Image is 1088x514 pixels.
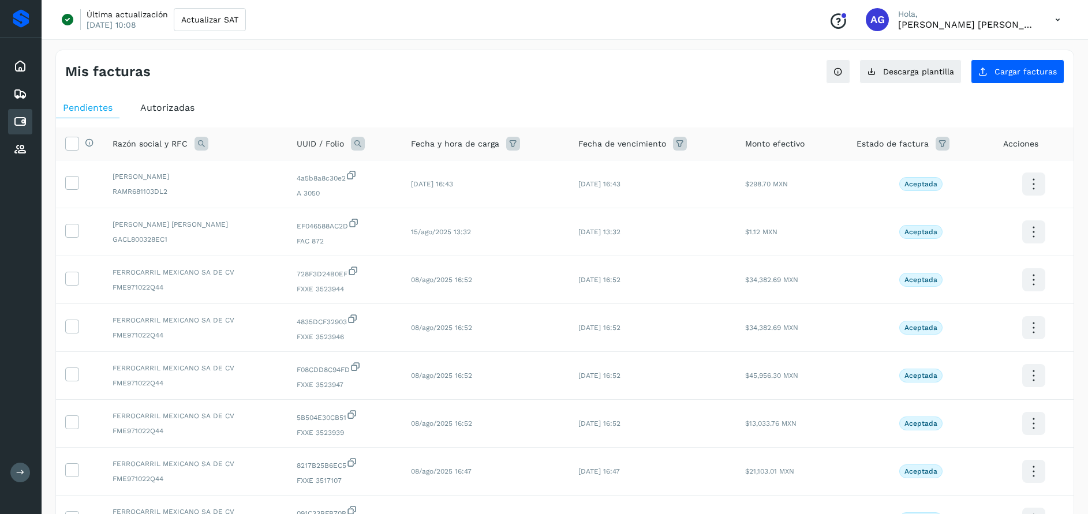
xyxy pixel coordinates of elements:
span: 4835DCF32903 [297,313,392,327]
span: Cargar facturas [994,67,1057,76]
span: $13,033.76 MXN [745,419,797,427]
span: Razón social y RFC [113,138,188,150]
span: 08/ago/2025 16:52 [411,372,472,380]
span: FXXE 3523939 [297,427,392,438]
span: Pendientes [63,102,113,113]
span: Fecha y hora de carga [411,138,499,150]
span: Descarga plantilla [883,67,954,76]
span: [DATE] 16:52 [578,324,620,332]
span: RAMR681103DL2 [113,186,278,197]
span: FXXE 3517107 [297,475,392,486]
button: Descarga plantilla [859,59,962,84]
div: Inicio [8,54,32,79]
p: Aceptada [904,324,937,332]
span: 728F3D24B0EF [297,265,392,279]
p: Aceptada [904,180,937,188]
span: FERROCARRIL MEXICANO SA DE CV [113,267,278,277]
span: [DATE] 16:52 [578,372,620,380]
span: FERROCARRIL MEXICANO SA DE CV [113,459,278,469]
span: FAC 872 [297,236,392,246]
span: FERROCARRIL MEXICANO SA DE CV [113,411,278,421]
span: FME971022Q44 [113,330,278,340]
span: FME971022Q44 [113,474,278,484]
span: [PERSON_NAME] [PERSON_NAME] [113,219,278,230]
span: [DATE] 16:52 [578,276,620,284]
p: Aceptada [904,467,937,475]
p: Aceptada [904,419,937,427]
span: Actualizar SAT [181,16,238,24]
span: FME971022Q44 [113,282,278,292]
span: 5B504E30CB51 [297,409,392,423]
span: FERROCARRIL MEXICANO SA DE CV [113,363,278,373]
div: Embarques [8,81,32,107]
span: FME971022Q44 [113,426,278,436]
span: [DATE] 16:43 [578,180,620,188]
span: FXXE 3523944 [297,284,392,294]
span: Autorizadas [140,102,195,113]
span: 8217B25B6EC5 [297,457,392,471]
button: Actualizar SAT [174,8,246,31]
p: Aceptada [904,228,937,236]
p: Aceptada [904,372,937,380]
span: [DATE] 16:47 [578,467,620,475]
span: Estado de factura [857,138,929,150]
span: $298.70 MXN [745,180,788,188]
p: Última actualización [87,9,168,20]
span: Fecha de vencimiento [578,138,666,150]
span: $1.12 MXN [745,228,777,236]
span: 4a5b8a8c30e2 [297,170,392,183]
button: Cargar facturas [971,59,1064,84]
span: EF046588AC2D [297,217,392,231]
span: [DATE] 16:43 [411,180,453,188]
span: FERROCARRIL MEXICANO SA DE CV [113,315,278,325]
div: Proveedores [8,137,32,162]
span: 08/ago/2025 16:52 [411,324,472,332]
span: F08CDD8C94FD [297,361,392,375]
span: [DATE] 13:32 [578,228,620,236]
p: Abigail Gonzalez Leon [898,19,1037,30]
span: $34,382.69 MXN [745,324,798,332]
span: GACL800328EC1 [113,234,278,245]
span: $45,956.30 MXN [745,372,798,380]
span: [PERSON_NAME] [113,171,278,182]
span: A 3050 [297,188,392,198]
span: 08/ago/2025 16:52 [411,276,472,284]
span: FME971022Q44 [113,378,278,388]
p: Hola, [898,9,1037,19]
span: Acciones [1003,138,1038,150]
span: FXXE 3523947 [297,380,392,390]
span: Monto efectivo [745,138,805,150]
h4: Mis facturas [65,63,151,80]
span: FXXE 3523946 [297,332,392,342]
span: $21,103.01 MXN [745,467,794,475]
p: [DATE] 10:08 [87,20,136,30]
div: Cuentas por pagar [8,109,32,134]
p: Aceptada [904,276,937,284]
span: 08/ago/2025 16:47 [411,467,472,475]
span: [DATE] 16:52 [578,419,620,427]
span: UUID / Folio [297,138,344,150]
span: $34,382.69 MXN [745,276,798,284]
span: 15/ago/2025 13:32 [411,228,471,236]
span: 08/ago/2025 16:52 [411,419,472,427]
